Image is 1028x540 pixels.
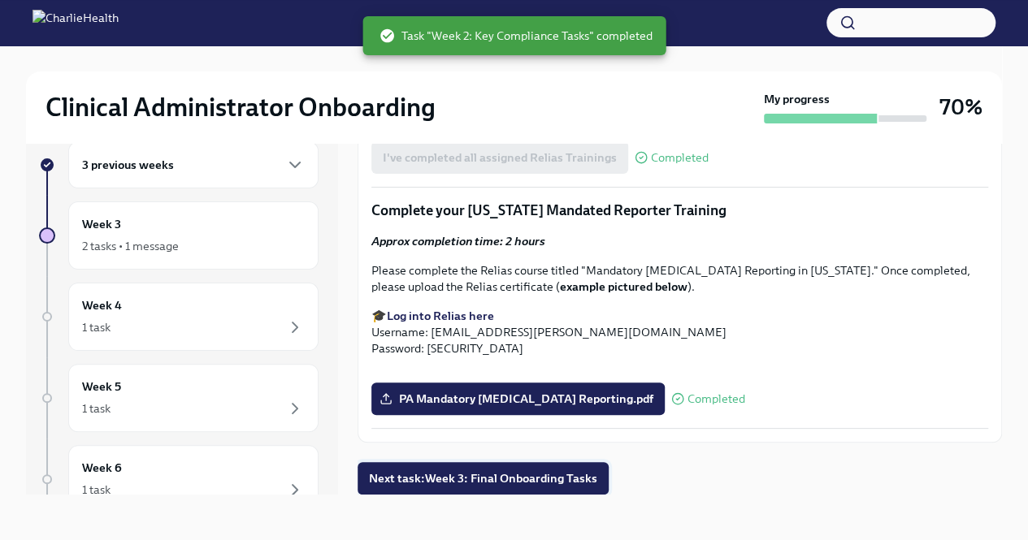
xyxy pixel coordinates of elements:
div: 1 task [82,319,111,335]
strong: example pictured below [560,279,688,294]
p: 🎓 Username: [EMAIL_ADDRESS][PERSON_NAME][DOMAIN_NAME] Password: [SECURITY_DATA] [371,308,988,356]
p: Complete your [US_STATE] Mandated Reporter Training [371,201,988,220]
div: 1 task [82,400,111,417]
h6: Week 5 [82,378,121,395]
span: Completed [688,393,745,405]
h2: Clinical Administrator Onboarding [46,91,436,123]
label: PA Mandatory [MEDICAL_DATA] Reporting.pdf [371,382,665,415]
div: 1 task [82,482,111,498]
button: Next task:Week 3: Final Onboarding Tasks [358,462,609,495]
a: Log into Relias here [387,309,494,323]
h6: Week 3 [82,215,121,233]
h6: Week 4 [82,296,122,314]
a: Week 41 task [39,283,319,351]
a: Week 32 tasks • 1 message [39,201,319,270]
div: 2 tasks • 1 message [82,238,179,254]
span: PA Mandatory [MEDICAL_DATA] Reporting.pdf [383,391,653,407]
strong: Approx completion time: 2 hours [371,234,545,248]
strong: My progress [764,91,830,107]
p: Please complete the Relias course titled "Mandatory [MEDICAL_DATA] Reporting in [US_STATE]." Once... [371,262,988,295]
span: Task "Week 2: Key Compliance Tasks" completed [379,28,653,44]
img: CharlieHealth [33,10,119,36]
h6: Week 6 [82,459,122,477]
span: Next task : Week 3: Final Onboarding Tasks [369,470,597,486]
h3: 70% [939,93,982,122]
span: Completed [651,152,709,164]
h6: 3 previous weeks [82,156,174,174]
a: Week 51 task [39,364,319,432]
a: Week 61 task [39,445,319,513]
div: 3 previous weeks [68,141,319,188]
